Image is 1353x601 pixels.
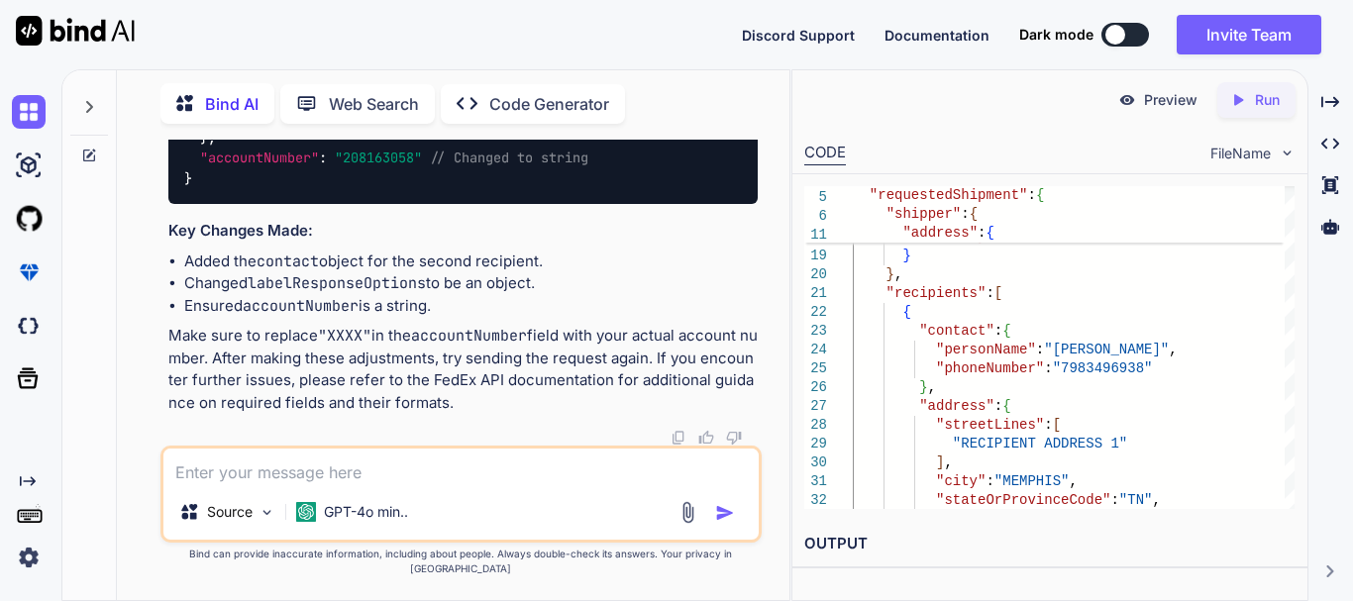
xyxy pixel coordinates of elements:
[886,206,962,222] span: "shipper"
[936,454,944,470] span: ]
[1255,90,1280,110] p: Run
[936,473,986,489] span: "city"
[804,207,827,226] span: 6
[184,250,758,273] li: Added the object for the second recipient.
[1053,417,1061,433] span: [
[885,27,989,44] span: Documentation
[804,303,827,322] div: 22
[961,206,969,222] span: :
[430,150,588,167] span: // Changed to string
[886,266,894,282] span: }
[936,417,1044,433] span: "streetLines"
[902,225,978,241] span: "address"
[1169,342,1177,357] span: ,
[12,202,46,236] img: githubLight
[936,342,1036,357] span: "personName"
[207,502,253,522] p: Source
[804,472,827,491] div: 31
[936,360,1044,376] span: "phoneNumber"
[12,255,46,289] img: premium
[1027,187,1035,203] span: :
[1053,360,1153,376] span: "7983496938"
[804,284,827,303] div: 21
[994,323,1002,339] span: :
[296,502,316,522] img: GPT-4o mini
[902,248,910,263] span: }
[243,296,359,316] code: accountNumber
[994,285,1002,301] span: [
[742,25,855,46] button: Discord Support
[970,206,978,222] span: {
[994,473,1070,489] span: "MEMPHIS"
[804,378,827,397] div: 26
[894,266,902,282] span: ,
[16,16,135,46] img: Bind AI
[804,188,827,207] span: 5
[804,265,827,284] div: 20
[12,149,46,182] img: ai-studio
[318,326,371,346] code: "XXXX"
[1002,323,1010,339] span: {
[1119,492,1153,508] span: "TN"
[986,473,993,489] span: :
[200,150,319,167] span: "accountNumber"
[168,220,758,243] h3: Key Changes Made:
[804,226,827,245] span: 11
[1210,144,1271,163] span: FileName
[792,521,1307,567] h2: OUTPUT
[1036,187,1044,203] span: {
[804,142,846,165] div: CODE
[928,379,936,395] span: ,
[1110,492,1118,508] span: :
[902,304,910,320] span: {
[804,416,827,435] div: 28
[319,150,327,167] span: :
[168,325,758,414] p: Make sure to replace in the field with your actual account number. After making these adjustments...
[671,430,686,446] img: copy
[698,430,714,446] img: like
[804,435,827,453] div: 29
[885,25,989,46] button: Documentation
[12,541,46,574] img: settings
[335,150,422,167] span: "208163058"
[1036,229,1070,245] span: "US"
[257,251,319,271] code: contact
[919,229,1027,245] span: "countryCode"
[184,169,192,187] span: }
[1036,342,1044,357] span: :
[1279,145,1296,161] img: chevron down
[936,492,1110,508] span: "stateOrProvinceCode"
[986,225,993,241] span: {
[1144,90,1197,110] p: Preview
[12,95,46,129] img: chat
[12,309,46,343] img: darkCloudIdeIcon
[978,225,986,241] span: :
[953,436,1127,451] span: "RECIPIENT ADDRESS 1"
[248,273,426,293] code: labelResponseOptions
[329,92,419,116] p: Web Search
[1027,229,1035,245] span: :
[994,398,1002,414] span: :
[1177,15,1321,54] button: Invite Team
[1002,398,1010,414] span: {
[676,501,699,524] img: attachment
[1069,473,1077,489] span: ,
[919,323,994,339] span: "contact"
[1044,342,1169,357] span: "[PERSON_NAME]"
[886,285,987,301] span: "recipients"
[1152,492,1160,508] span: ,
[411,326,527,346] code: accountNumber
[1019,25,1093,45] span: Dark mode
[986,285,993,301] span: :
[870,187,1028,203] span: "requestedShipment"
[804,453,827,472] div: 30
[184,295,758,318] li: Ensured is a string.
[804,322,827,341] div: 23
[804,247,827,265] div: 19
[804,359,827,378] div: 25
[804,341,827,359] div: 24
[804,491,827,510] div: 32
[489,92,609,116] p: Code Generator
[726,430,742,446] img: dislike
[205,92,259,116] p: Bind AI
